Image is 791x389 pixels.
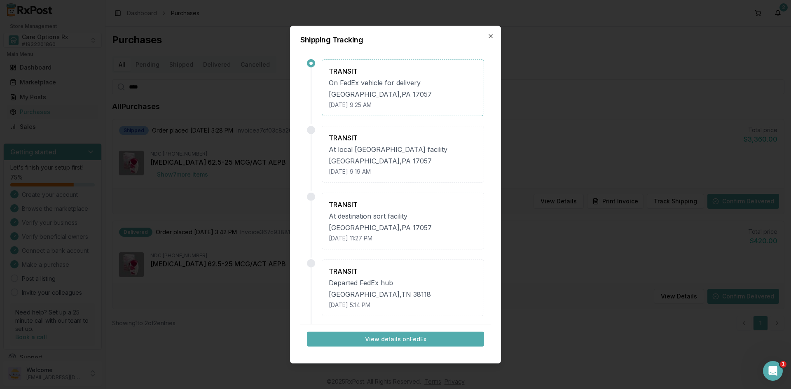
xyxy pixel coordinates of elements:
[329,300,477,309] div: [DATE] 5:14 PM
[329,156,477,165] div: [GEOGRAPHIC_DATA] , PA 17057
[329,133,477,142] div: TRANSIT
[329,277,477,287] div: Departed FedEx hub
[329,289,477,299] div: [GEOGRAPHIC_DATA] , TN 38118
[329,199,477,209] div: TRANSIT
[329,266,477,276] div: TRANSIT
[329,77,477,87] div: On FedEx vehicle for delivery
[329,89,477,99] div: [GEOGRAPHIC_DATA] , PA 17057
[329,234,477,242] div: [DATE] 11:27 PM
[763,361,783,381] iframe: Intercom live chat
[329,144,477,154] div: At local [GEOGRAPHIC_DATA] facility
[329,211,477,221] div: At destination sort facility
[307,332,484,347] button: View details onFedEx
[329,66,477,76] div: TRANSIT
[329,167,477,175] div: [DATE] 9:19 AM
[329,100,477,109] div: [DATE] 9:25 AM
[300,36,491,43] h2: Shipping Tracking
[329,222,477,232] div: [GEOGRAPHIC_DATA] , PA 17057
[780,361,786,368] span: 1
